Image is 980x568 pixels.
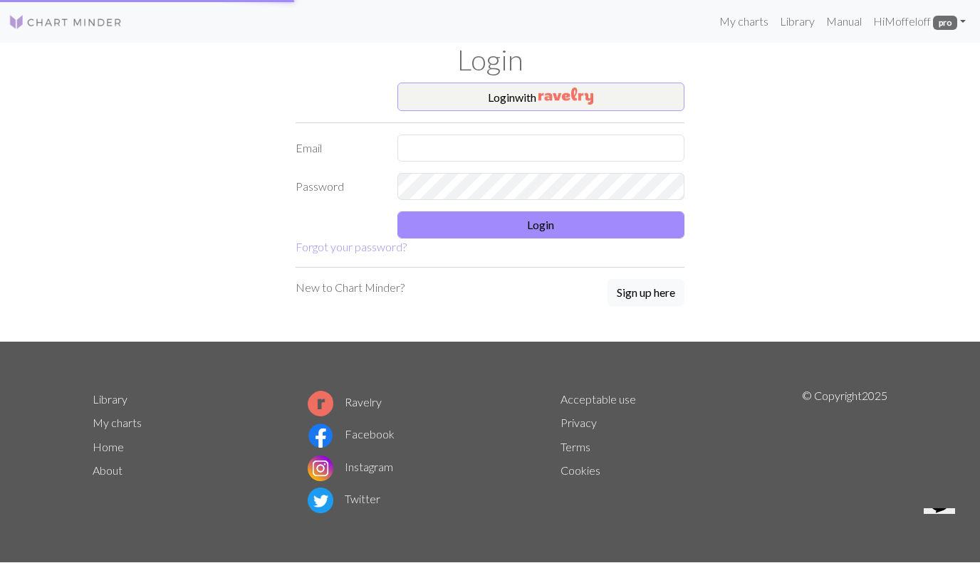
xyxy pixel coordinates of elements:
a: Facebook [308,427,395,441]
a: Home [93,440,124,453]
a: Ravelry [308,395,382,409]
a: My charts [93,416,142,429]
a: Forgot your password? [296,240,407,253]
a: About [93,463,123,477]
img: Twitter logo [308,488,333,513]
span: pro [933,16,957,30]
a: Twitter [308,492,380,505]
button: Loginwith [397,83,685,111]
img: Ravelry logo [308,391,333,416]
a: Instagram [308,460,393,473]
a: My charts [714,7,774,36]
iframe: chat widget [918,508,966,554]
a: Acceptable use [561,392,636,406]
a: Terms [561,440,590,453]
button: Login [397,211,685,238]
label: Email [287,135,389,162]
img: Facebook logo [308,423,333,448]
img: Instagram logo [308,456,333,481]
a: Privacy [561,416,597,429]
a: Library [774,7,820,36]
h1: Login [84,43,896,77]
img: Ravelry [538,88,593,105]
a: Manual [820,7,867,36]
label: Password [287,173,389,200]
a: Sign up here [608,279,684,307]
p: New to Chart Minder? [296,279,405,296]
a: Cookies [561,463,600,477]
button: Sign up here [608,279,684,306]
img: Logo [9,14,123,31]
a: HiMoffeloff pro [867,7,971,36]
p: © Copyright 2025 [802,387,887,517]
a: Library [93,392,127,406]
